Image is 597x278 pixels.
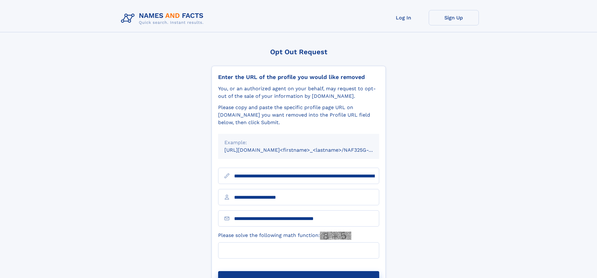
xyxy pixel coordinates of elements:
label: Please solve the following math function: [218,232,351,240]
a: Log In [379,10,429,25]
div: Enter the URL of the profile you would like removed [218,74,379,81]
div: Example: [224,139,373,146]
img: Logo Names and Facts [118,10,209,27]
div: You, or an authorized agent on your behalf, may request to opt-out of the sale of your informatio... [218,85,379,100]
div: Opt Out Request [212,48,386,56]
div: Please copy and paste the specific profile page URL on [DOMAIN_NAME] you want removed into the Pr... [218,104,379,126]
a: Sign Up [429,10,479,25]
small: [URL][DOMAIN_NAME]<firstname>_<lastname>/NAF325G-xxxxxxxx [224,147,391,153]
